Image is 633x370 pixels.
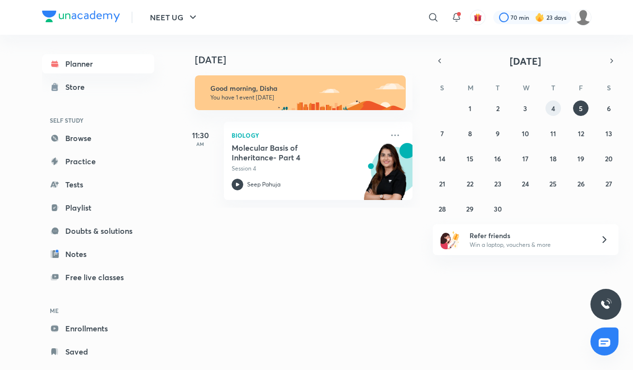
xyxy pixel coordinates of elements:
a: Browse [42,128,154,148]
a: Company Logo [42,11,120,25]
abbr: September 4, 2025 [551,104,555,113]
p: You have 1 event [DATE] [210,94,397,101]
button: September 21, 2025 [434,176,450,191]
button: September 27, 2025 [601,176,617,191]
img: ttu [600,299,612,310]
img: unacademy [359,143,412,210]
h5: 11:30 [181,129,220,141]
abbr: September 11, 2025 [550,129,556,138]
button: September 22, 2025 [462,176,478,191]
abbr: Tuesday [496,83,500,92]
button: September 17, 2025 [517,151,533,166]
button: NEET UG [144,8,205,27]
button: September 28, 2025 [434,201,450,216]
abbr: September 1, 2025 [469,104,471,113]
img: avatar [473,13,482,22]
button: September 25, 2025 [545,176,561,191]
p: Biology [232,129,383,141]
abbr: September 24, 2025 [522,179,529,188]
button: September 3, 2025 [517,100,533,116]
h6: ME [42,302,154,319]
button: September 4, 2025 [545,100,561,116]
button: September 23, 2025 [490,176,505,191]
p: Win a laptop, vouchers & more [470,241,589,249]
img: Disha C [575,9,591,26]
abbr: September 29, 2025 [466,204,473,213]
button: September 24, 2025 [517,176,533,191]
abbr: September 15, 2025 [467,154,473,163]
img: Company Logo [42,11,120,22]
h6: SELF STUDY [42,112,154,128]
img: morning [195,75,406,110]
abbr: September 18, 2025 [550,154,557,163]
abbr: Friday [579,83,583,92]
button: September 7, 2025 [434,126,450,141]
abbr: September 7, 2025 [441,129,444,138]
button: September 1, 2025 [462,100,478,116]
div: Store [65,81,90,93]
a: Planner [42,54,154,73]
abbr: September 28, 2025 [439,204,446,213]
abbr: September 3, 2025 [523,104,527,113]
button: September 26, 2025 [573,176,589,191]
button: [DATE] [446,54,605,68]
abbr: September 12, 2025 [578,129,584,138]
p: Session 4 [232,164,383,173]
button: September 19, 2025 [573,151,589,166]
abbr: September 6, 2025 [607,104,611,113]
h5: Molecular Basis of Inheritance- Part 4 [232,143,352,162]
abbr: Wednesday [523,83,530,92]
h6: Refer friends [470,230,589,241]
abbr: September 20, 2025 [605,154,613,163]
a: Notes [42,244,154,264]
abbr: September 19, 2025 [577,154,584,163]
abbr: September 13, 2025 [605,129,612,138]
a: Enrollments [42,319,154,338]
abbr: September 5, 2025 [579,104,583,113]
p: Seep Pahuja [247,180,280,189]
button: September 6, 2025 [601,100,617,116]
abbr: September 30, 2025 [494,204,502,213]
abbr: September 9, 2025 [496,129,500,138]
abbr: September 23, 2025 [494,179,501,188]
button: September 5, 2025 [573,100,589,116]
button: September 11, 2025 [545,126,561,141]
h6: Good morning, Disha [210,84,397,93]
img: streak [535,13,545,22]
abbr: September 16, 2025 [494,154,501,163]
button: September 12, 2025 [573,126,589,141]
abbr: September 26, 2025 [577,179,585,188]
button: September 10, 2025 [517,126,533,141]
abbr: September 22, 2025 [467,179,473,188]
button: September 29, 2025 [462,201,478,216]
a: Free live classes [42,268,154,287]
abbr: September 10, 2025 [522,129,529,138]
p: AM [181,141,220,147]
abbr: September 2, 2025 [496,104,500,113]
img: referral [441,230,460,249]
button: September 2, 2025 [490,100,505,116]
abbr: September 25, 2025 [549,179,557,188]
a: Tests [42,175,154,194]
button: September 9, 2025 [490,126,505,141]
abbr: Thursday [551,83,555,92]
button: September 18, 2025 [545,151,561,166]
button: September 8, 2025 [462,126,478,141]
abbr: September 27, 2025 [605,179,612,188]
button: September 14, 2025 [434,151,450,166]
button: September 13, 2025 [601,126,617,141]
abbr: September 8, 2025 [468,129,472,138]
h4: [DATE] [195,54,422,66]
abbr: September 14, 2025 [439,154,445,163]
button: avatar [470,10,486,25]
a: Saved [42,342,154,361]
abbr: Monday [468,83,473,92]
a: Practice [42,152,154,171]
button: September 15, 2025 [462,151,478,166]
abbr: Saturday [607,83,611,92]
button: September 16, 2025 [490,151,505,166]
a: Store [42,77,154,97]
a: Playlist [42,198,154,217]
a: Doubts & solutions [42,221,154,241]
abbr: September 21, 2025 [439,179,445,188]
